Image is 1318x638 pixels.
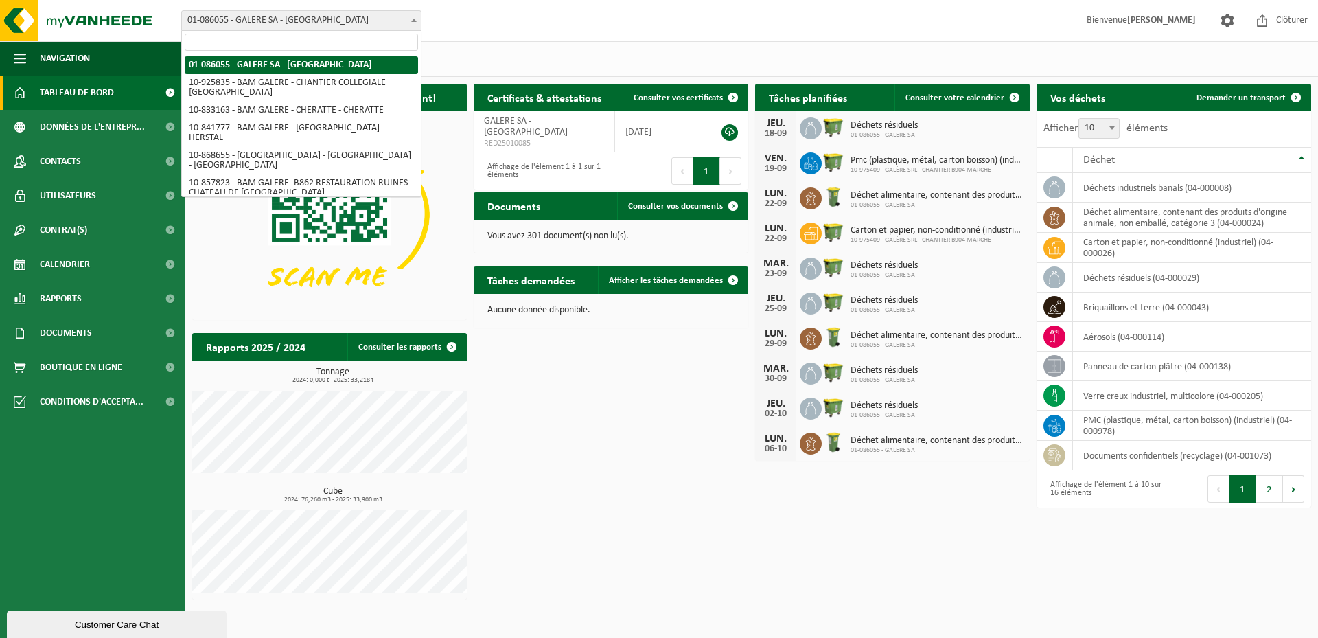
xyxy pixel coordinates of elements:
[40,350,122,385] span: Boutique en ligne
[894,84,1028,111] a: Consulter votre calendrier
[623,84,747,111] a: Consulter vos certificats
[1073,263,1311,293] td: déchets résiduels (04-000029)
[762,164,789,174] div: 19-09
[693,157,720,185] button: 1
[822,220,845,244] img: WB-1100-HPE-GN-50
[181,10,421,31] span: 01-086055 - GALERE SA - EMBOURG
[851,236,1023,244] span: 10-975409 - GALÈRE SRL - CHANTIER B904 MARCHE
[762,223,789,234] div: LUN.
[1256,475,1283,503] button: 2
[762,363,789,374] div: MAR.
[1073,173,1311,203] td: déchets industriels banals (04-000008)
[1083,155,1115,166] span: Déchet
[762,188,789,199] div: LUN.
[762,118,789,129] div: JEU.
[487,306,735,315] p: Aucune donnée disponible.
[185,74,418,102] li: 10-925835 - BAM GALERE - CHANTIER COLLEGIALE [GEOGRAPHIC_DATA]
[185,56,418,74] li: 01-086055 - GALERE SA - [GEOGRAPHIC_DATA]
[851,341,1023,350] span: 01-086055 - GALERE SA
[671,157,693,185] button: Previous
[851,155,1023,166] span: Pmc (plastique, métal, carton boisson) (industriel)
[851,190,1023,201] span: Déchet alimentaire, contenant des produits d'origine animale, non emballé, catég...
[1073,322,1311,352] td: aérosols (04-000114)
[484,138,604,149] span: RED25010085
[822,115,845,139] img: WB-1100-HPE-GN-50
[40,316,92,350] span: Documents
[1186,84,1310,111] a: Demander un transport
[762,153,789,164] div: VEN.
[474,84,615,111] h2: Certificats & attestations
[851,295,918,306] span: Déchets résiduels
[634,93,723,102] span: Consulter vos certificats
[487,231,735,241] p: Vous avez 301 document(s) non lu(s).
[474,192,554,219] h2: Documents
[40,76,114,110] span: Tableau de bord
[822,396,845,419] img: WB-1100-HPE-GN-50
[598,266,747,294] a: Afficher les tâches demandées
[851,306,918,315] span: 01-086055 - GALERE SA
[182,11,421,30] span: 01-086055 - GALERE SA - EMBOURG
[185,102,418,119] li: 10-833163 - BAM GALERE - CHERATTE - CHERATTE
[484,116,568,137] span: GALERE SA - [GEOGRAPHIC_DATA]
[822,185,845,209] img: WB-0140-HPE-GN-50
[192,333,319,360] h2: Rapports 2025 / 2024
[1196,93,1286,102] span: Demander un transport
[1073,411,1311,441] td: PMC (plastique, métal, carton boisson) (industriel) (04-000978)
[1207,475,1229,503] button: Previous
[851,271,918,280] span: 01-086055 - GALERE SA
[1043,123,1168,134] label: Afficher éléments
[40,385,143,419] span: Conditions d'accepta...
[1043,474,1167,504] div: Affichage de l'élément 1 à 10 sur 16 éléments
[762,293,789,304] div: JEU.
[851,400,918,411] span: Déchets résiduels
[851,166,1023,174] span: 10-975409 - GALÈRE SRL - CHANTIER B904 MARCHE
[822,326,845,349] img: WB-0140-HPE-GN-50
[185,174,418,202] li: 10-857823 - BAM GALERE -B862 RESTAURATION RUINES CHATEAU DE [GEOGRAPHIC_DATA]
[192,111,467,317] img: Download de VHEPlus App
[851,330,1023,341] span: Déchet alimentaire, contenant des produits d'origine animale, non emballé, catég...
[40,213,87,247] span: Contrat(s)
[1073,441,1311,470] td: documents confidentiels (recyclage) (04-001073)
[1037,84,1119,111] h2: Vos déchets
[481,156,604,186] div: Affichage de l'élément 1 à 1 sur 1 éléments
[851,260,918,271] span: Déchets résiduels
[1283,475,1304,503] button: Next
[199,487,467,503] h3: Cube
[905,93,1004,102] span: Consulter votre calendrier
[615,111,698,152] td: [DATE]
[720,157,741,185] button: Next
[851,376,918,385] span: 01-086055 - GALERE SA
[609,276,723,285] span: Afficher les tâches demandées
[762,444,789,454] div: 06-10
[1073,293,1311,322] td: briquaillons et terre (04-000043)
[851,201,1023,209] span: 01-086055 - GALERE SA
[1073,203,1311,233] td: déchet alimentaire, contenant des produits d'origine animale, non emballé, catégorie 3 (04-000024)
[762,199,789,209] div: 22-09
[762,339,789,349] div: 29-09
[851,120,918,131] span: Déchets résiduels
[1073,233,1311,263] td: carton et papier, non-conditionné (industriel) (04-000026)
[40,144,81,179] span: Contacts
[40,41,90,76] span: Navigation
[851,435,1023,446] span: Déchet alimentaire, contenant des produits d'origine animale, non emballé, catég...
[40,282,82,316] span: Rapports
[762,328,789,339] div: LUN.
[40,110,145,144] span: Données de l'entrepr...
[762,409,789,419] div: 02-10
[755,84,861,111] h2: Tâches planifiées
[347,333,465,361] a: Consulter les rapports
[199,497,467,503] span: 2024: 76,260 m3 - 2025: 33,900 m3
[1079,119,1119,138] span: 10
[822,361,845,384] img: WB-1100-HPE-GN-50
[199,367,467,384] h3: Tonnage
[1229,475,1256,503] button: 1
[1073,352,1311,381] td: panneau de carton-plâtre (04-000138)
[1127,15,1196,25] strong: [PERSON_NAME]
[762,398,789,409] div: JEU.
[762,433,789,444] div: LUN.
[199,377,467,384] span: 2024: 0,000 t - 2025: 33,218 t
[40,179,96,213] span: Utilisateurs
[762,129,789,139] div: 18-09
[185,119,418,147] li: 10-841777 - BAM GALERE - [GEOGRAPHIC_DATA] - HERSTAL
